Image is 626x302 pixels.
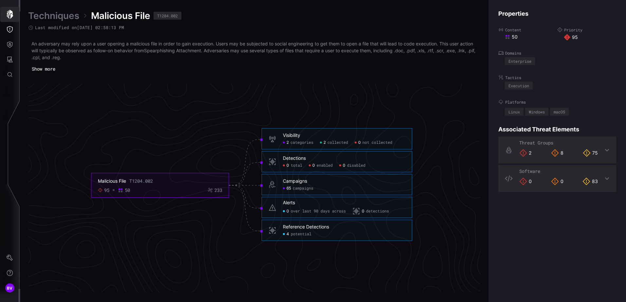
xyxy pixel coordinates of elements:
[362,140,392,145] span: not collected
[519,168,540,174] span: Software
[283,178,307,184] div: Campaigns
[498,75,616,80] label: Tactics
[283,224,329,230] div: Reference Detections
[498,10,616,17] h4: Properties
[508,110,520,114] div: Linux
[508,84,529,88] div: Execution
[291,163,302,168] span: total
[214,187,222,193] div: 233
[291,232,311,237] span: potential
[358,140,361,145] span: 0
[286,140,289,145] span: 2
[157,14,178,18] div: T1204.002
[77,25,124,30] time: [DATE] 02:58:13 PM
[519,177,532,185] div: 0
[519,149,531,157] div: 2
[293,186,313,191] span: campaigns
[35,25,124,30] span: Last modified on
[125,187,130,193] div: 50
[554,110,565,114] div: macOS
[283,200,295,206] div: Alerts
[290,140,313,145] span: categories
[129,178,153,184] div: T1204.002
[312,163,315,168] span: 0
[582,177,598,185] div: 83
[317,163,333,168] span: enabled
[519,140,553,146] span: Threat Groups
[583,149,598,157] div: 75
[28,10,79,22] a: Techniques
[291,209,346,214] span: over last 90 days across
[144,48,201,53] a: Spearphishing Attachment
[286,163,289,168] span: 0
[551,177,563,185] div: 0
[498,50,616,56] label: Domains
[366,209,389,214] span: detections
[286,232,289,237] span: 4
[283,156,306,161] div: Detections
[529,110,545,114] div: Windows
[104,187,109,193] div: 95
[505,34,557,40] div: 50
[91,10,150,22] span: Malicious File
[362,209,364,214] span: 0
[557,27,616,32] label: Priority
[283,133,300,139] div: Visibility
[323,140,326,145] span: 2
[498,99,616,105] label: Platforms
[498,126,616,133] h4: Associated Threat Elements
[564,34,616,41] div: 95
[0,280,19,295] button: BV
[286,186,291,191] span: 65
[498,27,557,32] label: Content
[343,163,345,168] span: 0
[28,64,59,74] button: Show more
[551,149,563,157] div: 8
[286,209,289,214] span: 0
[508,59,531,63] div: Enterprise
[7,285,13,292] span: BV
[31,40,477,61] p: An adversary may rely upon a user opening a malicious file in order to gain execution. Users may ...
[347,163,365,168] span: disabled
[98,178,126,184] div: Malicious File
[327,140,348,145] span: collected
